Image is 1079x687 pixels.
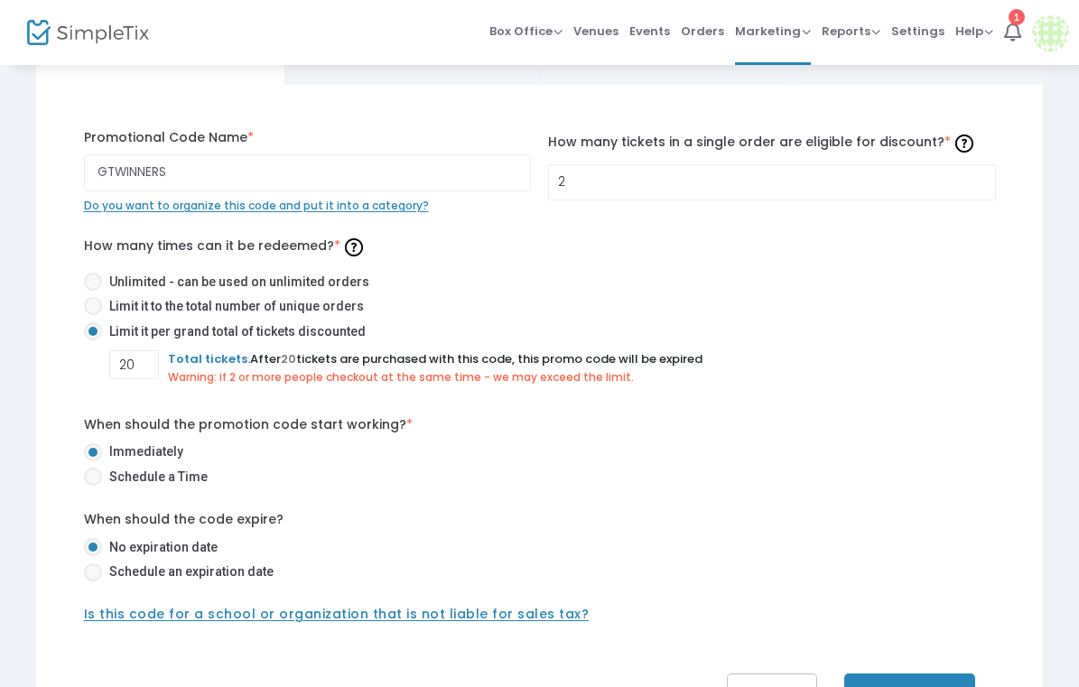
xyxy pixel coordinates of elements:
label: How many tickets in a single order are eligible for discount? [548,128,995,156]
span: Unlimited - can be used on unlimited orders [102,273,369,292]
span: Marketing [735,23,811,40]
span: Schedule an expiration date [102,562,274,581]
label: When should the code expire? [84,510,284,529]
span: Limit it per grand total of tickets discounted [102,322,366,341]
span: Do you want to organize this code and put it into a category? [84,198,429,213]
span: Schedule a Time [102,468,208,487]
span: Orders [681,8,724,54]
span: Limit it to the total number of unique orders [102,297,364,316]
span: Venues [573,8,619,54]
span: 20 [281,350,296,367]
input: Enter Promo Code [84,154,531,191]
label: When should the promotion code start working? [84,415,413,434]
span: Is this code for a school or organization that is not liable for sales tax? [84,605,590,623]
span: Immediately [102,442,183,461]
span: Total tickets. [168,350,250,367]
span: Box Office [489,23,563,40]
span: How many times can it be redeemed? [84,237,367,255]
span: Warning: if 2 or more people checkout at the same time - we may exceed the limit. [168,369,634,385]
span: Reports [822,23,880,40]
span: After tickets are purchased with this code, this promo code will be expired [168,350,702,367]
img: question-mark [955,135,973,153]
span: Help [955,23,993,40]
span: Events [629,8,670,54]
label: Promotional Code Name [84,128,531,147]
div: 1 [1009,9,1025,25]
img: question-mark [345,238,363,256]
span: No expiration date [102,538,218,557]
span: Settings [891,8,944,54]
